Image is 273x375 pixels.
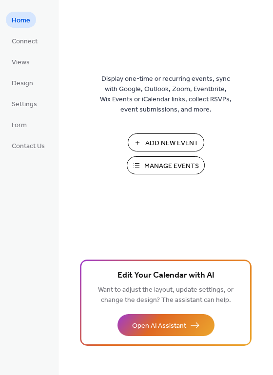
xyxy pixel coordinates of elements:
span: Contact Us [12,141,45,151]
span: Connect [12,37,38,47]
a: Settings [6,95,43,112]
button: Open AI Assistant [117,314,214,336]
a: Contact Us [6,137,51,153]
a: Design [6,75,39,91]
span: Add New Event [145,138,198,149]
span: Display one-time or recurring events, sync with Google, Outlook, Zoom, Eventbrite, Wix Events or ... [100,74,232,115]
a: Form [6,116,33,132]
span: Manage Events [144,161,199,171]
a: Views [6,54,36,70]
span: Design [12,78,33,89]
span: Home [12,16,30,26]
span: Views [12,57,30,68]
button: Add New Event [128,133,204,151]
span: Settings [12,99,37,110]
span: Form [12,120,27,131]
span: Want to adjust the layout, update settings, or change the design? The assistant can help. [98,283,234,307]
a: Home [6,12,36,28]
span: Open AI Assistant [132,321,186,331]
button: Manage Events [127,156,205,174]
a: Connect [6,33,43,49]
span: Edit Your Calendar with AI [117,269,214,282]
